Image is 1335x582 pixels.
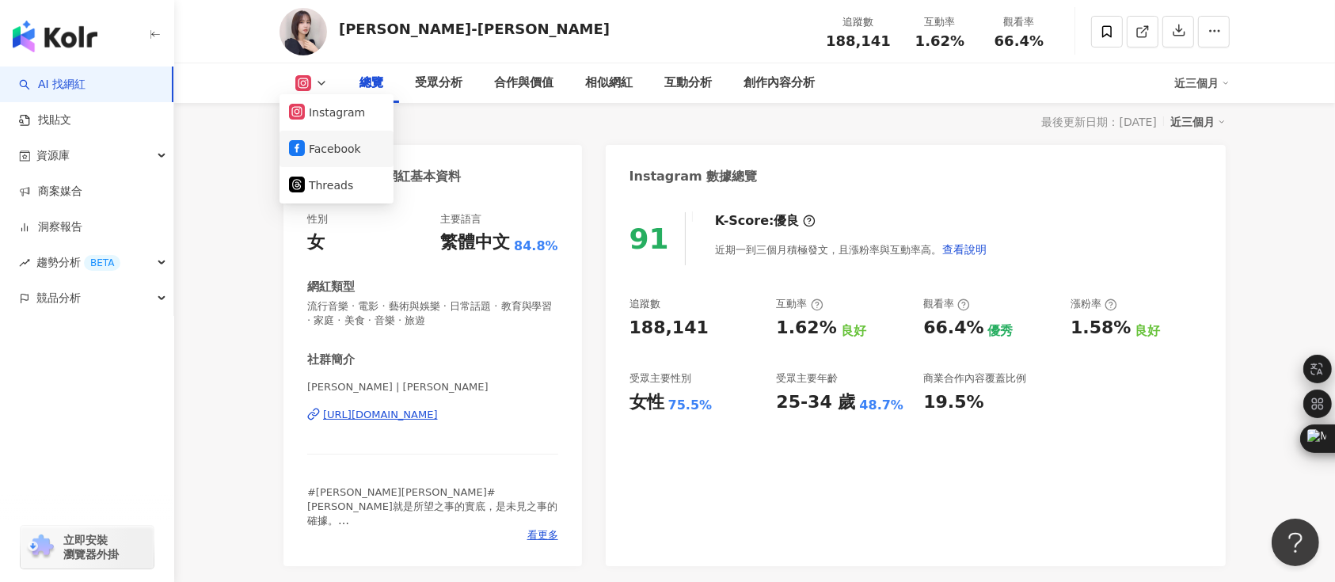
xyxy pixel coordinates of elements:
div: 優秀 [988,322,1014,340]
img: chrome extension [25,534,56,560]
div: 優良 [774,212,800,230]
div: 受眾主要性別 [629,371,691,386]
span: 資源庫 [36,138,70,173]
div: 25-34 歲 [776,390,855,415]
a: [URL][DOMAIN_NAME] [307,408,558,422]
div: 繁體中文 [440,230,510,255]
div: 追蹤數 [629,297,660,311]
div: 互動分析 [664,74,712,93]
div: [PERSON_NAME]-[PERSON_NAME] [339,19,610,39]
div: 女 [307,230,325,255]
div: 受眾主要年齡 [776,371,838,386]
div: 1.62% [776,316,836,340]
img: KOL Avatar [280,8,327,55]
div: Instagram 數據總覽 [629,168,758,185]
div: BETA [84,255,120,271]
div: 1.58% [1071,316,1131,340]
span: [PERSON_NAME] | [PERSON_NAME] [307,380,558,394]
div: [URL][DOMAIN_NAME] [323,408,438,422]
button: Instagram [289,101,384,124]
div: 19.5% [923,390,983,415]
div: 近期一到三個月積極發文，且漲粉率與互動率高。 [715,234,987,265]
span: 看更多 [527,528,558,542]
span: 競品分析 [36,280,81,316]
iframe: Help Scout Beacon - Open [1272,519,1319,566]
span: 趨勢分析 [36,245,120,280]
div: 良好 [841,322,866,340]
div: 相似網紅 [585,74,633,93]
div: 女性 [629,390,664,415]
button: Threads [289,174,384,196]
div: 社群簡介 [307,352,355,368]
div: 觀看率 [923,297,970,311]
span: #[PERSON_NAME][PERSON_NAME]#[PERSON_NAME]就是所望之事的實底，是未見之事的確據。 工作聯繫- 明君 ✉️ [EMAIL_ADDRESS][DOMAIN_N... [307,486,557,556]
div: 受眾分析 [415,74,462,93]
div: K-Score : [715,212,816,230]
span: 188,141 [826,32,891,49]
span: 84.8% [514,238,558,255]
div: 主要語言 [440,212,481,226]
a: 商案媒合 [19,184,82,200]
div: 188,141 [629,316,709,340]
div: 觀看率 [989,14,1049,30]
div: Instagram 網紅基本資料 [307,168,461,185]
a: searchAI 找網紅 [19,77,86,93]
div: 網紅類型 [307,279,355,295]
span: 立即安裝 瀏覽器外掛 [63,533,119,561]
div: 漲粉率 [1071,297,1117,311]
div: 互動率 [910,14,970,30]
div: 近三個月 [1170,112,1226,132]
span: 1.62% [915,33,964,49]
div: 互動率 [776,297,823,311]
div: 48.7% [860,397,904,414]
div: 總覽 [359,74,383,93]
button: Facebook [289,138,384,160]
a: 洞察報告 [19,219,82,235]
div: 追蹤數 [826,14,891,30]
span: rise [19,257,30,268]
div: 性別 [307,212,328,226]
img: logo [13,21,97,52]
div: 創作內容分析 [744,74,815,93]
div: 66.4% [923,316,983,340]
a: 找貼文 [19,112,71,128]
span: 流行音樂 · 電影 · 藝術與娛樂 · 日常話題 · 教育與學習 · 家庭 · 美食 · 音樂 · 旅遊 [307,299,558,328]
span: 查看說明 [942,243,987,256]
span: 66.4% [995,33,1044,49]
div: 近三個月 [1174,70,1230,96]
div: 最後更新日期：[DATE] [1042,116,1157,128]
div: 75.5% [668,397,713,414]
button: 查看說明 [941,234,987,265]
a: chrome extension立即安裝 瀏覽器外掛 [21,526,154,569]
div: 合作與價值 [494,74,553,93]
div: 良好 [1135,322,1160,340]
div: 商業合作內容覆蓋比例 [923,371,1026,386]
div: 91 [629,223,669,255]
